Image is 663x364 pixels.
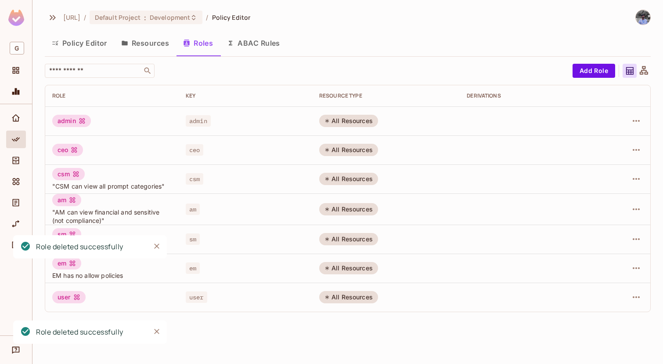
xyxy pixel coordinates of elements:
[176,32,220,54] button: Roles
[186,92,305,99] div: Key
[186,262,200,274] span: em
[186,204,200,215] span: am
[319,233,378,245] div: All Resources
[95,13,141,22] span: Default Project
[573,64,615,78] button: Add Role
[319,144,378,156] div: All Resources
[10,42,24,55] span: G
[6,131,26,148] div: Policy
[186,173,203,185] span: csm
[319,92,453,99] div: RESOURCE TYPE
[186,233,200,245] span: sm
[6,109,26,127] div: Home
[6,173,26,190] div: Elements
[6,152,26,169] div: Directory
[36,241,123,252] div: Role deleted successfully
[52,168,85,180] div: csm
[84,13,86,22] li: /
[52,92,172,99] div: Role
[186,115,211,127] span: admin
[636,10,650,25] img: Mithies
[45,32,114,54] button: Policy Editor
[467,92,586,99] div: Derivations
[6,38,26,58] div: Workspace: genworx.ai
[63,13,80,22] span: the active workspace
[52,144,83,156] div: ceo
[52,115,91,127] div: admin
[206,13,208,22] li: /
[36,327,123,338] div: Role deleted successfully
[150,13,190,22] span: Development
[212,13,251,22] span: Policy Editor
[6,341,26,359] div: Help & Updates
[150,240,163,253] button: Close
[144,14,147,21] span: :
[319,115,378,127] div: All Resources
[186,291,207,303] span: user
[52,208,172,225] span: "AM can view financial and sensitive (not compliance)"
[114,32,176,54] button: Resources
[220,32,287,54] button: ABAC Rules
[319,262,378,274] div: All Resources
[52,228,81,240] div: sm
[6,236,26,254] div: Connect
[6,62,26,79] div: Projects
[6,194,26,211] div: Audit Log
[186,144,203,156] span: ceo
[52,182,172,190] span: "CSM can view all prompt categories"
[6,83,26,100] div: Monitoring
[150,325,163,338] button: Close
[8,10,24,26] img: SReyMgAAAABJRU5ErkJggg==
[52,194,81,206] div: am
[319,291,378,303] div: All Resources
[6,215,26,233] div: URL Mapping
[319,203,378,215] div: All Resources
[319,173,378,185] div: All Resources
